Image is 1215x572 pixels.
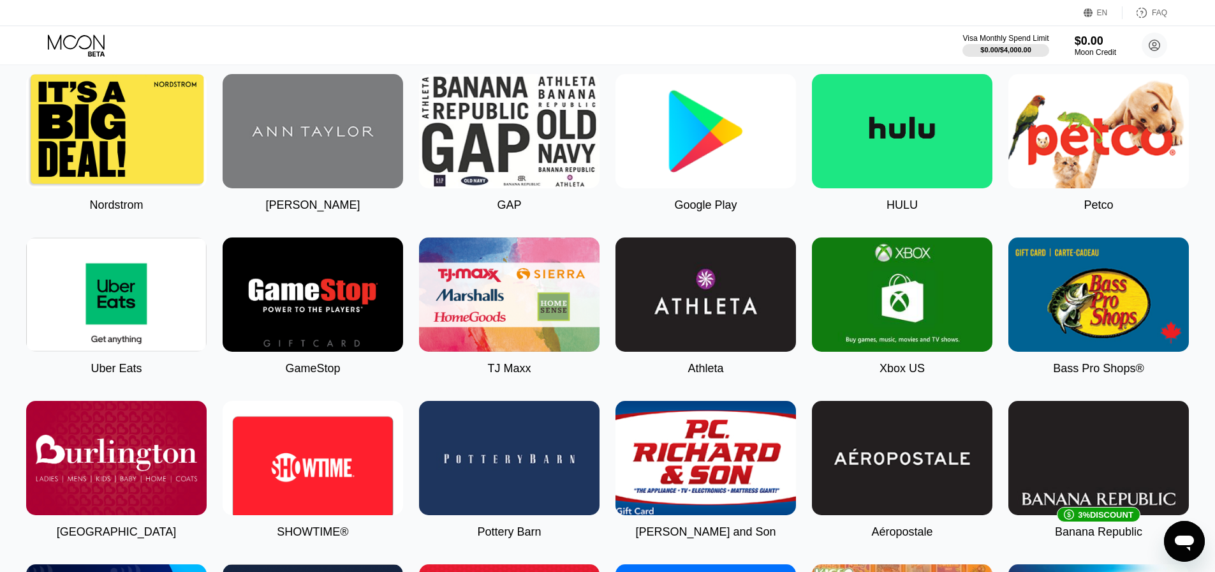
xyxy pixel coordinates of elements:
[277,525,348,539] div: SHOWTIME®
[1084,6,1123,19] div: EN
[89,199,143,212] div: Nordstrom
[1075,34,1116,57] div: $0.00Moon Credit
[1075,34,1116,48] div: $0.00
[688,362,723,375] div: Athleta
[674,199,737,212] div: Google Play
[1075,48,1116,57] div: Moon Credit
[1164,521,1205,562] iframe: Button to launch messaging window
[497,199,521,212] div: GAP
[1078,510,1133,520] div: 3 % DISCOUNT
[962,34,1049,43] div: Visa Monthly Spend Limit
[1123,6,1167,19] div: FAQ
[880,362,925,375] div: Xbox US
[1097,8,1108,17] div: EN
[1008,401,1189,515] div: 3%DISCOUNT
[285,362,340,375] div: GameStop
[871,525,932,539] div: Aéropostale
[980,46,1031,54] div: $0.00 / $4,000.00
[887,199,918,212] div: HULU
[635,525,776,539] div: [PERSON_NAME] and Son
[477,525,541,539] div: Pottery Barn
[487,362,531,375] div: TJ Maxx
[1053,362,1144,375] div: Bass Pro Shops®
[1055,525,1142,539] div: Banana Republic
[265,199,360,212] div: [PERSON_NAME]
[1084,199,1113,212] div: Petco
[57,525,176,539] div: [GEOGRAPHIC_DATA]
[1152,8,1167,17] div: FAQ
[962,34,1049,57] div: Visa Monthly Spend Limit$0.00/$4,000.00
[91,362,142,375] div: Uber Eats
